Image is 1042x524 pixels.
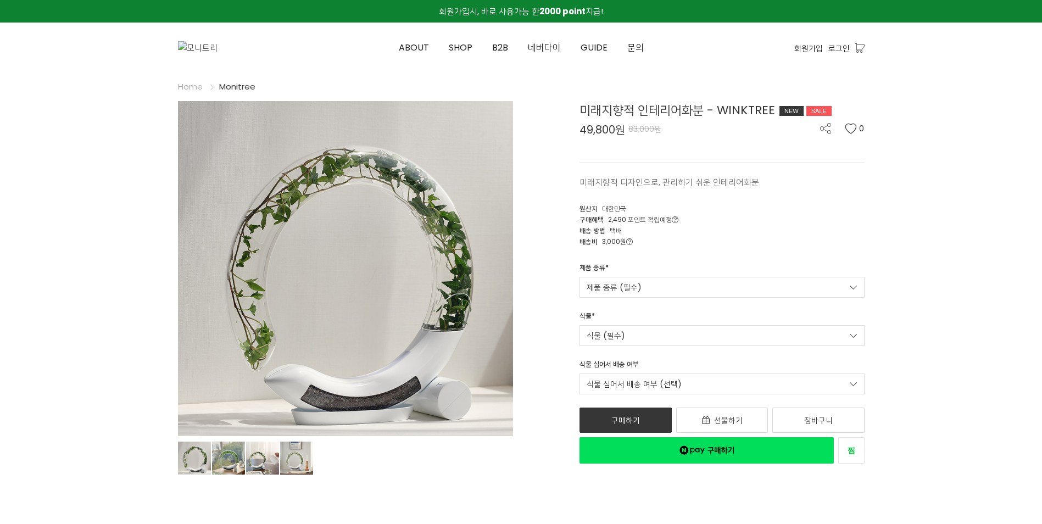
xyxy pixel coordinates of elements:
[528,41,561,54] span: 네버다이
[714,415,743,426] span: 선물하기
[439,23,482,73] a: SHOP
[794,42,823,54] a: 회원가입
[579,263,609,277] div: 제품 종류
[610,226,622,235] span: 택배
[492,41,508,54] span: B2B
[806,106,832,116] div: SALE
[579,311,595,325] div: 식물
[602,204,626,213] span: 대한민국
[608,215,678,224] span: 2,490 포인트 적립예정
[449,41,472,54] span: SHOP
[627,41,644,54] span: 문의
[628,124,661,135] span: 83,000원
[579,226,605,235] span: 배송 방법
[772,408,865,433] a: 장바구니
[617,23,654,73] a: 문의
[828,42,850,54] a: 로그인
[579,408,672,433] a: 구매하기
[579,437,834,464] a: 새창
[579,215,604,224] span: 구매혜택
[838,437,865,464] a: 새창
[579,374,865,394] a: 식물 심어서 배송 여부 (선택)
[579,176,865,189] p: 미래지향적 디자인으로, 관리하기 쉬운 인테리어화분
[539,5,586,17] strong: 2000 point
[579,204,598,213] span: 원산지
[399,41,429,54] span: ABOUT
[581,41,608,54] span: GUIDE
[439,5,603,17] span: 회원가입시, 바로 사용가능 한 지급!
[579,237,598,246] span: 배송비
[482,23,518,73] a: B2B
[779,106,804,116] div: NEW
[518,23,571,73] a: 네버다이
[579,277,865,298] a: 제품 종류 (필수)
[219,81,255,92] a: Monitree
[579,124,625,135] span: 49,800원
[178,81,203,92] a: Home
[859,123,865,134] span: 0
[579,101,865,119] div: 미래지향적 인테리어화분 - WINKTREE
[602,237,633,246] span: 3,000원
[579,359,639,374] div: 식물 심어서 배송 여부
[389,23,439,73] a: ABOUT
[579,325,865,346] a: 식물 (필수)
[845,123,865,134] button: 0
[676,408,768,433] a: 선물하기
[571,23,617,73] a: GUIDE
